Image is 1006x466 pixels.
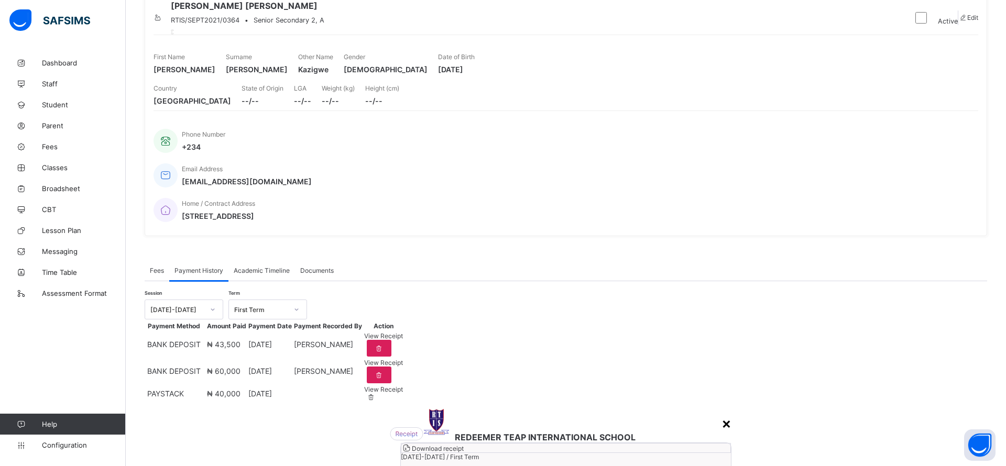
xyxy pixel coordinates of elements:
[248,367,272,375] span: [DATE]
[365,84,399,92] span: Height (cm)
[154,53,185,61] span: First Name
[42,420,125,428] span: Help
[182,199,255,207] span: Home / Contract Address
[234,267,290,274] span: Academic Timeline
[42,142,126,151] span: Fees
[322,96,355,105] span: --/--
[207,340,240,349] span: ₦ 43,500
[412,445,464,452] span: Download receipt
[248,321,292,330] th: Payment Date
[42,205,126,214] span: CBT
[174,267,223,274] span: Payment History
[171,1,324,11] span: [PERSON_NAME] [PERSON_NAME]
[42,59,126,67] span: Dashboard
[150,267,164,274] span: Fees
[294,367,353,375] span: [PERSON_NAME]
[147,340,201,349] span: BANK DEPOSIT
[938,17,958,25] span: Active
[42,226,126,235] span: Lesson Plan
[226,53,252,61] span: Surname
[322,84,355,92] span: Weight (kg)
[298,65,333,74] span: Kazigwe
[154,84,177,92] span: Country
[147,321,201,330] th: Payment Method
[42,163,126,172] span: Classes
[226,65,288,74] span: [PERSON_NAME]
[150,306,204,314] div: [DATE]-[DATE]
[365,96,399,105] span: --/--
[248,389,272,398] span: [DATE]
[364,332,403,340] span: View Receipt
[42,247,126,256] span: Messaging
[182,165,223,173] span: Email Address
[344,65,428,74] span: [DEMOGRAPHIC_DATA]
[390,427,423,440] img: receipt.26f346b57495a98c98ef9b0bc63aa4d8.svg
[364,359,403,367] span: View Receipt
[154,96,231,105] span: [GEOGRAPHIC_DATA]
[254,16,324,24] span: Senior Secondary 2, A
[206,321,247,330] th: Amount Paid
[182,130,225,138] span: Phone Number
[298,53,333,61] span: Other Name
[9,9,90,31] img: safsims
[154,65,215,74] span: [PERSON_NAME]
[42,184,126,193] span: Broadsheet
[145,290,162,296] span: Session
[423,409,450,435] img: REDEEMER TEAP INTERNATIONAL SCHOOL
[455,432,636,442] span: REDEEMER TEAP INTERNATIONAL SCHOOL
[344,53,365,61] span: Gender
[207,389,240,398] span: ₦ 40,000
[967,14,978,21] span: Edit
[367,393,403,401] div: Online payments cannot be deleted
[42,268,126,276] span: Time Table
[293,321,363,330] th: Payment Recorded By
[242,84,283,92] span: State of Origin
[147,389,184,398] span: PAYSTACK
[42,80,126,88] span: Staff
[42,101,126,109] span: Student
[248,340,272,349] span: [DATE]
[207,367,240,375] span: ₦ 60,000
[294,84,307,92] span: LGA
[438,65,475,74] span: [DATE]
[964,429,996,461] button: Open asap
[294,96,311,105] span: --/--
[294,340,353,349] span: [PERSON_NAME]
[42,121,126,130] span: Parent
[42,289,126,297] span: Assessment Format
[234,306,288,314] div: First Term
[401,453,479,461] span: [DATE]-[DATE] / First Term
[228,290,240,296] span: Term
[182,142,225,151] span: +234
[42,441,125,449] span: Configuration
[438,53,475,61] span: Date of Birth
[182,212,255,220] span: [STREET_ADDRESS]
[364,321,403,330] th: Action
[147,367,201,375] span: BANK DEPOSIT
[182,177,312,186] span: [EMAIL_ADDRESS][DOMAIN_NAME]
[364,385,403,393] span: View Receipt
[171,16,239,24] span: RTIS/SEPT2021/0364
[242,96,283,105] span: --/--
[171,16,324,24] div: •
[300,267,334,274] span: Documents
[721,414,731,432] div: ×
